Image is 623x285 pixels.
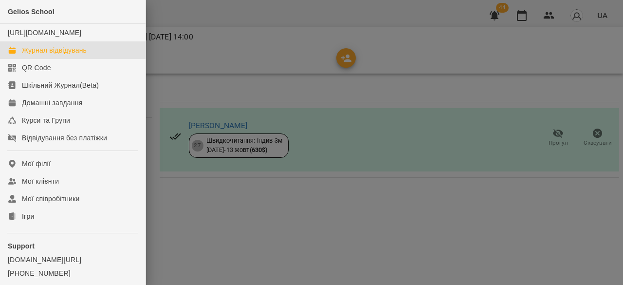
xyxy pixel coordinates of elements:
p: Support [8,241,138,251]
div: QR Code [22,63,51,73]
div: Ігри [22,211,34,221]
div: Журнал відвідувань [22,45,87,55]
div: Домашні завдання [22,98,82,108]
span: Gelios School [8,8,55,16]
div: Відвідування без платіжки [22,133,107,143]
div: Курси та Групи [22,115,70,125]
div: Шкільний Журнал(Beta) [22,80,99,90]
a: [DOMAIN_NAME][URL] [8,255,138,265]
div: Мої філії [22,159,51,169]
div: Мої клієнти [22,176,59,186]
a: [PHONE_NUMBER] [8,268,138,278]
a: [URL][DOMAIN_NAME] [8,29,81,37]
div: Мої співробітники [22,194,80,204]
